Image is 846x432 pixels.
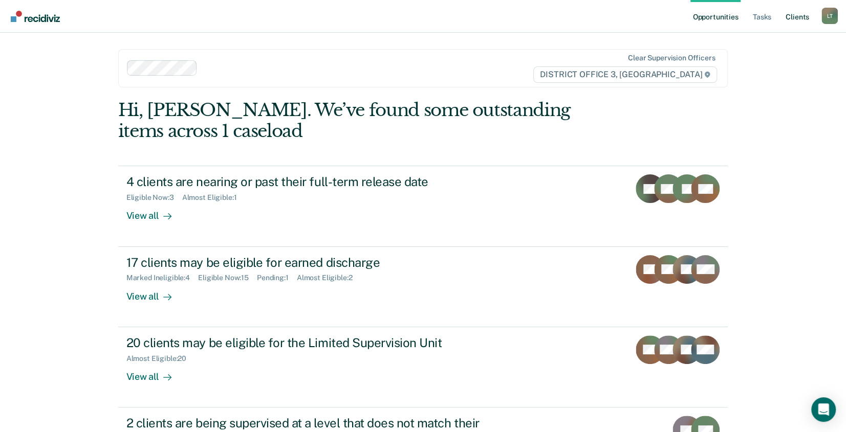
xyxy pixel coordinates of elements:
a: 17 clients may be eligible for earned dischargeMarked Ineligible:4Eligible Now:15Pending:1Almost ... [118,247,728,327]
div: Pending : 1 [257,274,297,282]
div: Eligible Now : 3 [126,193,182,202]
img: Recidiviz [11,11,60,22]
div: 4 clients are nearing or past their full-term release date [126,174,486,189]
div: Hi, [PERSON_NAME]. We’ve found some outstanding items across 1 caseload [118,100,606,142]
div: Almost Eligible : 20 [126,354,195,363]
div: 17 clients may be eligible for earned discharge [126,255,486,270]
span: DISTRICT OFFICE 3, [GEOGRAPHIC_DATA] [533,66,717,83]
div: View all [126,202,184,222]
div: Open Intercom Messenger [811,397,836,422]
button: Profile dropdown button [821,8,838,24]
div: L T [821,8,838,24]
div: 20 clients may be eligible for the Limited Supervision Unit [126,335,486,350]
div: Almost Eligible : 1 [182,193,245,202]
div: View all [126,362,184,382]
div: Eligible Now : 15 [198,274,257,282]
div: Almost Eligible : 2 [297,274,361,282]
div: View all [126,282,184,302]
a: 20 clients may be eligible for the Limited Supervision UnitAlmost Eligible:20View all [118,327,728,407]
div: Marked Ineligible : 4 [126,274,198,282]
div: Clear supervision officers [628,54,715,62]
a: 4 clients are nearing or past their full-term release dateEligible Now:3Almost Eligible:1View all [118,166,728,246]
